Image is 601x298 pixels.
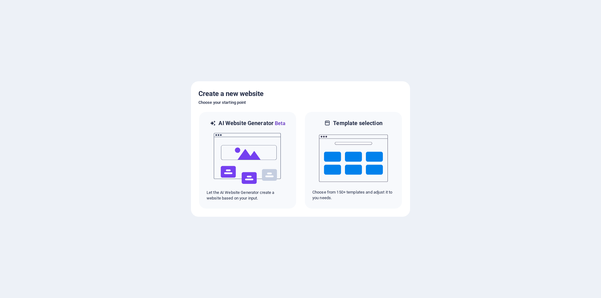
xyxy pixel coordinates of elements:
[274,120,285,126] span: Beta
[333,119,382,127] h6: Template selection
[207,190,289,201] p: Let the AI Website Generator create a website based on your input.
[198,99,403,106] h6: Choose your starting point
[198,111,297,209] div: AI Website GeneratorBetaaiLet the AI Website Generator create a website based on your input.
[312,189,394,201] p: Choose from 150+ templates and adjust it to you needs.
[304,111,403,209] div: Template selectionChoose from 150+ templates and adjust it to you needs.
[198,89,403,99] h5: Create a new website
[213,127,282,190] img: ai
[218,119,285,127] h6: AI Website Generator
